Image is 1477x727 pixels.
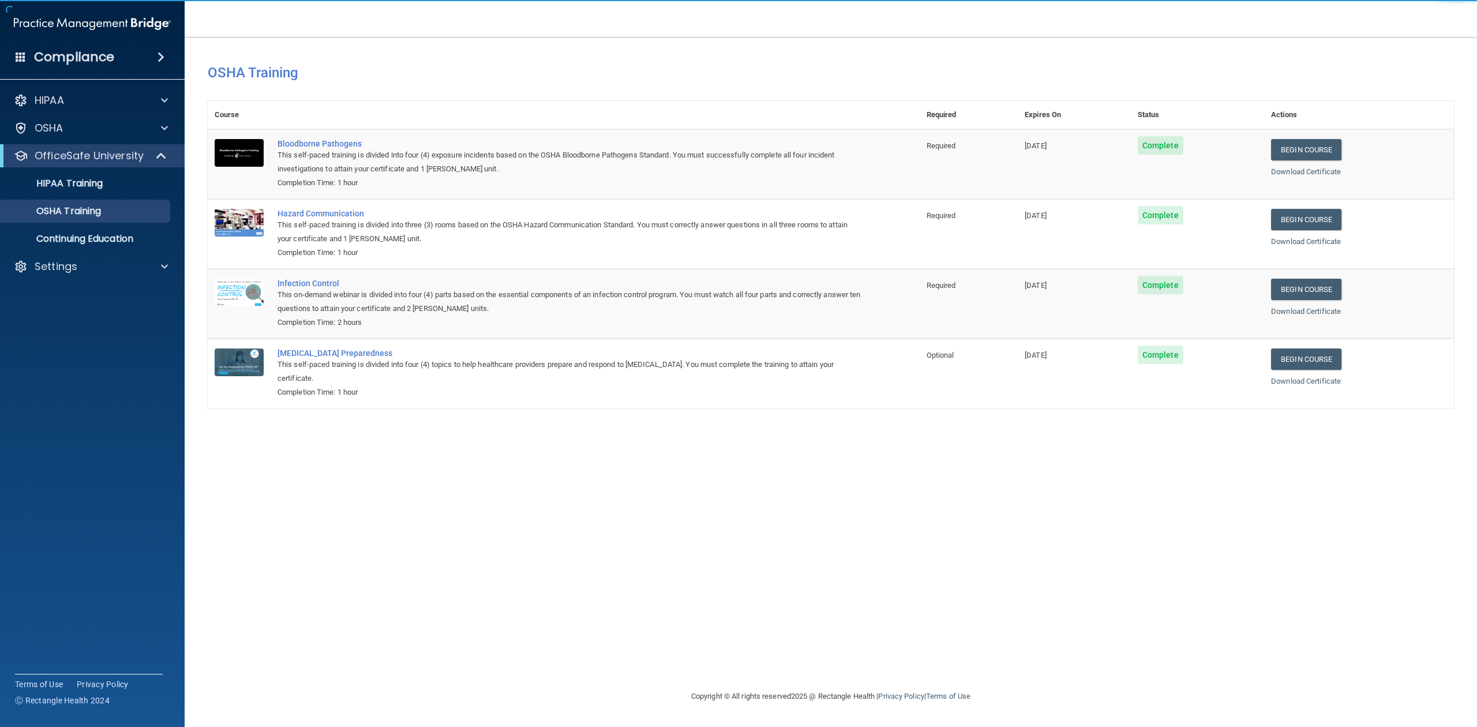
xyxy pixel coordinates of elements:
span: Complete [1138,346,1183,364]
span: [DATE] [1025,141,1047,150]
th: Course [208,101,271,129]
p: HIPAA [35,93,64,107]
a: Settings [14,260,168,273]
span: Required [927,281,956,290]
a: OfficeSafe University [14,149,167,163]
div: Completion Time: 1 hour [278,246,862,260]
a: Download Certificate [1271,377,1341,385]
p: OSHA [35,121,63,135]
span: Required [927,211,956,220]
span: Ⓒ Rectangle Health 2024 [15,695,110,706]
div: This on-demand webinar is divided into four (4) parts based on the essential components of an inf... [278,288,862,316]
a: Infection Control [278,279,862,288]
p: OSHA Training [8,205,101,217]
h4: Compliance [34,49,114,65]
a: Terms of Use [15,679,63,690]
div: Completion Time: 2 hours [278,316,862,329]
p: Continuing Education [8,233,165,245]
a: Download Certificate [1271,307,1341,316]
span: [DATE] [1025,351,1047,359]
a: Begin Course [1271,139,1341,160]
a: Privacy Policy [77,679,129,690]
span: [DATE] [1025,211,1047,220]
a: Download Certificate [1271,167,1341,176]
a: Begin Course [1271,209,1341,230]
span: Complete [1138,206,1183,224]
a: Privacy Policy [878,692,924,700]
span: Complete [1138,136,1183,155]
a: OSHA [14,121,168,135]
th: Required [920,101,1018,129]
span: [DATE] [1025,281,1047,290]
span: Optional [927,351,954,359]
th: Status [1131,101,1264,129]
a: HIPAA [14,93,168,107]
div: This self-paced training is divided into four (4) exposure incidents based on the OSHA Bloodborne... [278,148,862,176]
p: Settings [35,260,77,273]
div: Copyright © All rights reserved 2025 @ Rectangle Health | | [620,678,1041,715]
span: Required [927,141,956,150]
a: Hazard Communication [278,209,862,218]
div: This self-paced training is divided into four (4) topics to help healthcare providers prepare and... [278,358,862,385]
a: Begin Course [1271,279,1341,300]
img: PMB logo [14,12,171,35]
a: Download Certificate [1271,237,1341,246]
p: OfficeSafe University [35,149,144,163]
div: This self-paced training is divided into three (3) rooms based on the OSHA Hazard Communication S... [278,218,862,246]
h4: OSHA Training [208,65,1454,81]
div: Completion Time: 1 hour [278,385,862,399]
a: [MEDICAL_DATA] Preparedness [278,348,862,358]
p: HIPAA Training [8,178,103,189]
th: Actions [1264,101,1454,129]
a: Bloodborne Pathogens [278,139,862,148]
span: Complete [1138,276,1183,294]
th: Expires On [1018,101,1131,129]
div: Completion Time: 1 hour [278,176,862,190]
a: Terms of Use [926,692,970,700]
a: Begin Course [1271,348,1341,370]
